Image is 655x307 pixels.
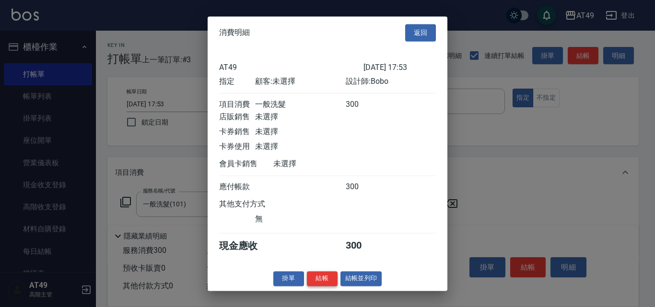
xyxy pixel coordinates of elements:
div: 卡券使用 [219,142,255,152]
div: 應付帳款 [219,182,255,192]
div: 未選擇 [255,142,345,152]
span: 消費明細 [219,28,250,37]
div: 無 [255,214,345,224]
div: 項目消費 [219,100,255,110]
div: 一般洗髮 [255,100,345,110]
button: 返回 [405,24,436,42]
div: AT49 [219,63,363,72]
div: 300 [346,100,382,110]
div: 設計師: Bobo [346,77,436,87]
button: 掛單 [273,271,304,286]
div: 未選擇 [255,112,345,122]
div: 卡券銷售 [219,127,255,137]
div: 300 [346,182,382,192]
div: 指定 [219,77,255,87]
button: 結帳 [307,271,338,286]
div: 顧客: 未選擇 [255,77,345,87]
div: 未選擇 [255,127,345,137]
div: 300 [346,239,382,252]
div: 其他支付方式 [219,199,292,209]
div: [DATE] 17:53 [363,63,436,72]
div: 現金應收 [219,239,273,252]
div: 店販銷售 [219,112,255,122]
button: 結帳並列印 [340,271,382,286]
div: 會員卡銷售 [219,159,273,169]
div: 未選擇 [273,159,363,169]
